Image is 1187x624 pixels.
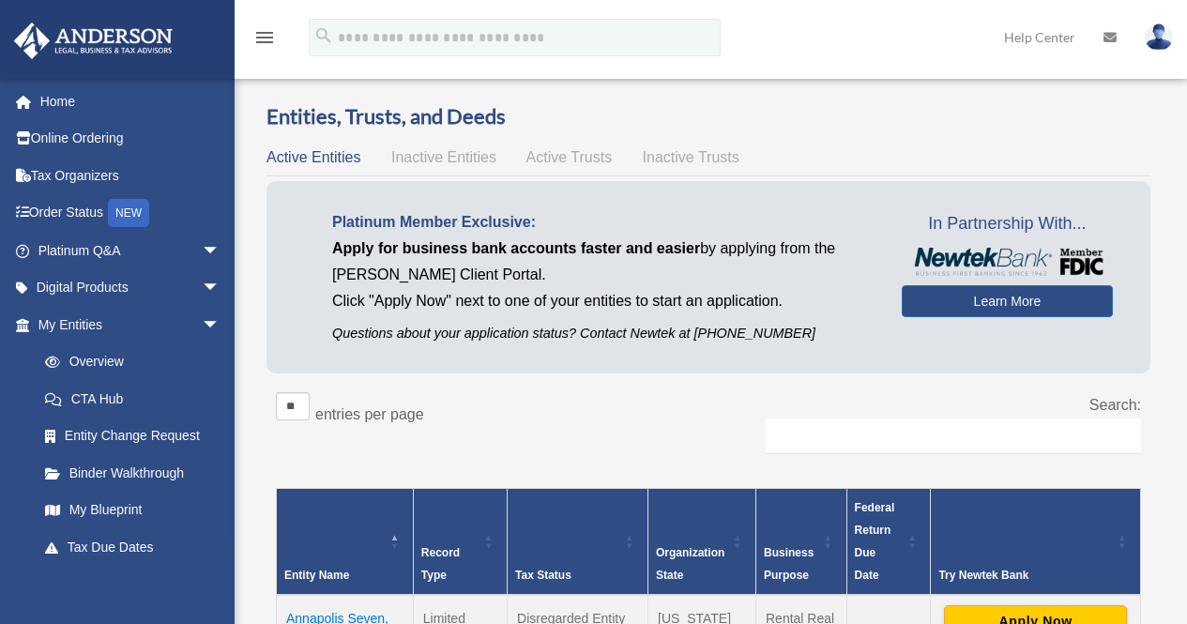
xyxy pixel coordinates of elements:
[13,306,239,343] a: My Entitiesarrow_drop_down
[1089,397,1141,413] label: Search:
[648,488,756,595] th: Organization State: Activate to sort
[332,322,874,345] p: Questions about your application status? Contact Newtek at [PHONE_NUMBER]
[764,546,814,582] span: Business Purpose
[13,269,249,307] a: Digital Productsarrow_drop_down
[846,488,931,595] th: Federal Return Due Date: Activate to sort
[391,149,496,165] span: Inactive Entities
[253,33,276,49] a: menu
[413,488,507,595] th: Record Type: Activate to sort
[526,149,613,165] span: Active Trusts
[755,488,846,595] th: Business Purpose: Activate to sort
[8,23,178,59] img: Anderson Advisors Platinum Portal
[643,149,739,165] span: Inactive Trusts
[26,454,239,492] a: Binder Walkthrough
[313,25,334,46] i: search
[931,488,1141,595] th: Try Newtek Bank : Activate to sort
[1145,23,1173,51] img: User Pic
[13,83,249,120] a: Home
[13,194,249,233] a: Order StatusNEW
[332,236,874,288] p: by applying from the [PERSON_NAME] Client Portal.
[332,209,874,236] p: Platinum Member Exclusive:
[26,528,239,566] a: Tax Due Dates
[26,492,239,529] a: My Blueprint
[508,488,648,595] th: Tax Status: Activate to sort
[202,306,239,344] span: arrow_drop_down
[266,149,360,165] span: Active Entities
[13,120,249,158] a: Online Ordering
[332,288,874,314] p: Click "Apply Now" next to one of your entities to start an application.
[253,26,276,49] i: menu
[202,232,239,270] span: arrow_drop_down
[26,380,239,418] a: CTA Hub
[332,240,700,256] span: Apply for business bank accounts faster and easier
[315,406,424,422] label: entries per page
[656,546,724,582] span: Organization State
[277,488,414,595] th: Entity Name: Activate to invert sorting
[515,569,571,582] span: Tax Status
[902,209,1113,239] span: In Partnership With...
[266,102,1150,131] h3: Entities, Trusts, and Deeds
[13,157,249,194] a: Tax Organizers
[911,248,1103,276] img: NewtekBankLogoSM.png
[938,564,1112,586] div: Try Newtek Bank
[855,501,895,582] span: Federal Return Due Date
[108,199,149,227] div: NEW
[421,546,460,582] span: Record Type
[26,343,230,381] a: Overview
[13,232,249,269] a: Platinum Q&Aarrow_drop_down
[26,418,239,455] a: Entity Change Request
[902,285,1113,317] a: Learn More
[284,569,349,582] span: Entity Name
[202,269,239,308] span: arrow_drop_down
